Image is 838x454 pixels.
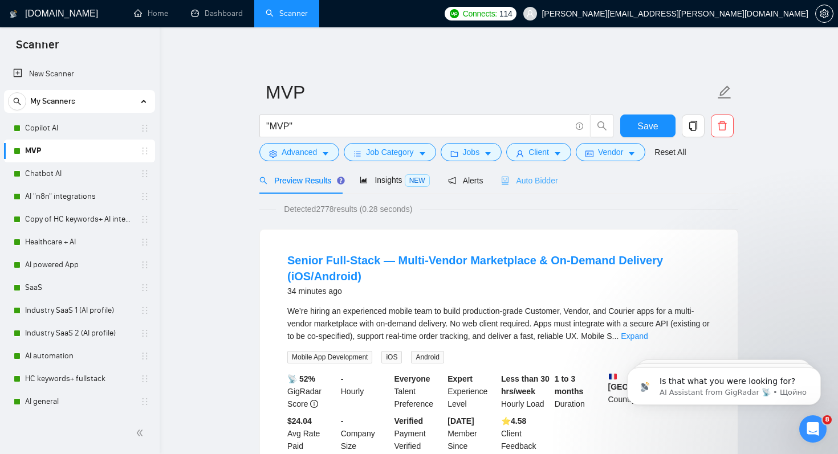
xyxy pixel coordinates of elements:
[140,374,149,383] span: holder
[25,208,133,231] a: Copy of HC keywords+ AI integration
[27,316,210,326] li: Click tab
[445,415,499,452] div: Member Since
[25,345,133,367] a: AI automation
[501,176,558,185] span: Auto Bidder
[196,353,214,371] button: Надіслати повідомлення…
[25,390,133,413] a: AI general
[554,149,562,158] span: caret-down
[360,175,429,185] span: Insights
[50,330,147,339] b: Auto Bidding Enabled
[285,373,339,410] div: GigRadar Score
[9,114,219,454] div: AI Assistant from GigRadar 📡 каже…
[23,234,169,243] b: Higher-priority scanner conflicts
[140,397,149,406] span: holder
[823,415,832,424] span: 8
[339,373,392,410] div: Hourly
[711,114,734,137] button: delete
[54,358,63,367] button: Завантажити вкладений файл
[266,119,571,133] input: Search Freelance Jobs...
[336,175,346,186] div: Tooltip anchor
[591,121,613,131] span: search
[287,305,710,342] div: We’re hiring an experienced mobile team to build production-grade Customer, Vendor, and Courier a...
[25,117,133,140] a: Copilot AI
[445,373,499,410] div: Experience Level
[441,143,502,161] button: folderJobscaret-down
[23,166,123,175] b: Auto-Bidding disabled
[18,194,210,227] div: • - When you run out of connects, our system makes 5 attempts then automatically disables Auto Bi...
[448,416,474,426] b: [DATE]
[285,415,339,452] div: Avg Rate Paid
[27,329,210,340] li: Verify toggle is
[287,416,312,426] b: $24.04
[448,374,473,383] b: Expert
[259,143,339,161] button: settingAdvancedcaret-down
[276,203,420,215] span: Detected 2778 results (0.28 seconds)
[30,90,75,113] span: My Scanners
[637,119,658,133] span: Save
[140,169,149,178] span: holder
[140,238,149,247] span: holder
[591,114,613,137] button: search
[609,373,617,381] img: 🇫🇷
[4,63,155,85] li: New Scanner
[585,149,593,158] span: idcard
[394,374,430,383] b: Everyone
[200,5,221,25] div: Закрити
[628,149,636,158] span: caret-down
[717,85,732,100] span: edit
[463,146,480,158] span: Jobs
[140,329,149,338] span: holder
[612,332,619,341] span: ...
[140,260,149,269] span: holder
[25,253,133,276] a: AI powered App
[48,289,90,298] b: Scanners
[576,122,583,130] span: info-circle
[72,358,82,367] button: Start recording
[18,358,27,367] button: Вибір емодзі
[411,351,444,363] span: Android
[9,43,219,80] div: marta.kruk@areascode.com каже…
[7,5,29,26] button: go back
[287,284,710,298] div: 34 minutes ago
[448,177,456,185] span: notification
[418,149,426,158] span: caret-down
[282,146,317,158] span: Advanced
[25,367,133,390] a: HC keywords+ fullstack
[506,143,571,161] button: userClientcaret-down
[366,146,413,158] span: Job Category
[140,215,149,224] span: holder
[178,5,200,26] button: Головна
[140,351,149,361] span: holder
[46,316,99,325] b: Auto Bidder
[322,149,329,158] span: caret-down
[18,166,210,188] div: • - Check if Auto Bidding is enabled on your scanners
[50,50,210,72] div: Hi, I don't see any bidding on all my scanners for 2 days
[448,176,483,185] span: Alerts
[181,330,194,339] b: ON
[287,351,372,363] span: Mobile App Development
[576,143,645,161] button: idcardVendorcaret-down
[191,9,243,18] a: dashboardDashboard
[140,306,149,315] span: holder
[381,351,402,363] span: iOS
[555,374,584,396] b: 1 to 3 months
[516,149,524,158] span: user
[815,9,833,18] a: setting
[450,9,459,18] img: upwork-logo.png
[287,254,663,283] a: Senior Full-Stack — Multi-Vendor Marketplace & On-Demand Delivery (iOS/Android)
[341,374,344,383] b: -
[140,283,149,292] span: holder
[9,80,219,114] div: marta.kruk@areascode.com каже…
[25,231,133,253] a: Healthcare + AI
[339,415,392,452] div: Company Size
[55,7,177,24] h1: AI Assistant from GigRadar 📡
[392,373,446,410] div: Talent Preference
[18,272,83,281] b: How to Check:
[394,416,424,426] b: Verified
[266,78,715,107] input: Scanner name...
[41,43,219,79] div: Hi, I don't see any bidding on all my scanners for 2 days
